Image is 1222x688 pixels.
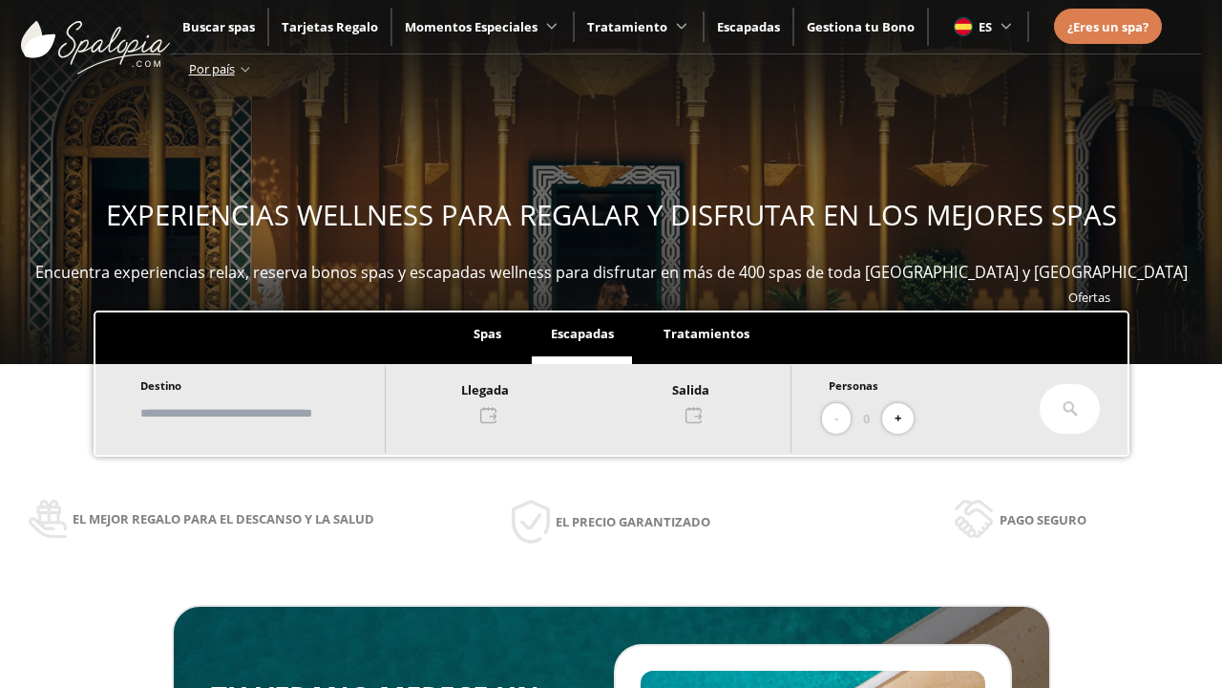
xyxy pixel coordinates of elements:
a: Tarjetas Regalo [282,18,378,35]
span: Pago seguro [1000,509,1086,530]
span: Tratamientos [664,325,749,342]
span: Spas [474,325,501,342]
span: Personas [829,378,878,393]
span: El mejor regalo para el descanso y la salud [73,508,374,529]
a: ¿Eres un spa? [1067,16,1148,37]
span: 0 [863,408,870,429]
a: Buscar spas [182,18,255,35]
span: ¿Eres un spa? [1067,18,1148,35]
button: - [822,403,851,435]
a: Escapadas [717,18,780,35]
span: EXPERIENCIAS WELLNESS PARA REGALAR Y DISFRUTAR EN LOS MEJORES SPAS [106,196,1117,234]
a: Ofertas [1068,289,1110,306]
a: Gestiona tu Bono [807,18,915,35]
span: Encuentra experiencias relax, reserva bonos spas y escapadas wellness para disfrutar en más de 40... [35,262,1188,283]
img: ImgLogoSpalopia.BvClDcEz.svg [21,2,170,75]
span: Por país [189,60,235,77]
button: + [882,403,914,435]
span: Escapadas [551,325,614,342]
span: Destino [140,378,181,393]
span: El precio garantizado [556,511,710,532]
